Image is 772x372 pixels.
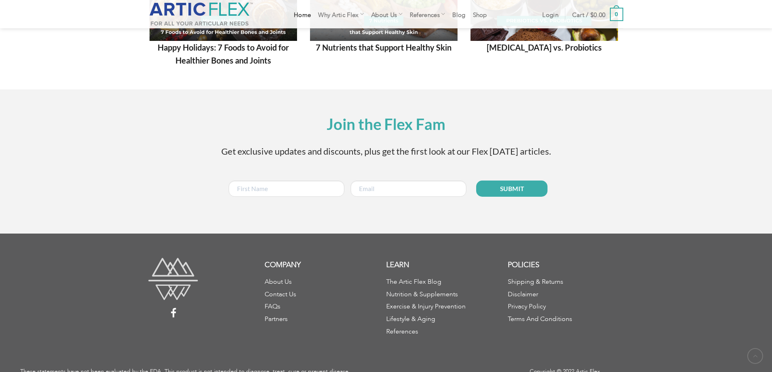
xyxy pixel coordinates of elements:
[386,304,466,307] a: Exercise & Injury Prevention
[294,7,311,21] a: Home
[316,43,451,52] a: 7 Nutrients that Support Healthy Skin
[171,308,176,318] img: facebook.png
[410,6,445,22] a: References
[542,11,558,17] span: Login
[265,258,386,270] h3: Company
[148,258,198,300] img: footer-logo.png
[351,181,466,197] input: Email
[265,279,292,282] a: About Us
[149,2,253,26] img: Artic Flex
[508,279,563,282] a: Shipping & Returns
[265,291,296,295] a: Contact Us
[473,7,487,21] a: Shop
[386,291,458,295] a: Nutrition & Supplements
[386,279,441,282] a: The Artic Flex Blog
[508,304,546,307] a: Privacy Policy
[149,144,623,158] p: Get exclusive updates and discounts, plus get the first look at our Flex [DATE] articles.
[572,2,623,27] a: Cart / $0.00 0
[476,181,547,197] input: Submit
[265,316,288,319] a: Partners
[149,112,623,136] h3: Join the Flex Fam
[542,7,558,21] a: Login
[452,7,465,21] a: Blog
[229,181,344,197] input: First Name
[590,13,606,16] bdi: 0.00
[508,316,572,319] a: Terms And Conditions
[386,329,418,332] a: References
[158,43,289,65] a: Happy Holidays: 7 Foods to Avoid for Healthier Bones and Joints
[371,6,402,22] a: About Us
[508,291,538,295] a: Disclaimer
[487,43,602,52] a: [MEDICAL_DATA] vs. Probiotics
[318,6,364,22] a: Why Artic Flex
[386,316,435,319] a: Lifestyle & Aging
[590,13,594,16] span: $
[508,258,629,270] h3: Policies
[610,8,623,21] strong: 0
[386,258,508,270] h3: Learn
[572,11,606,17] span: Cart /
[265,304,280,307] a: FAQs
[747,348,763,364] a: Go to top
